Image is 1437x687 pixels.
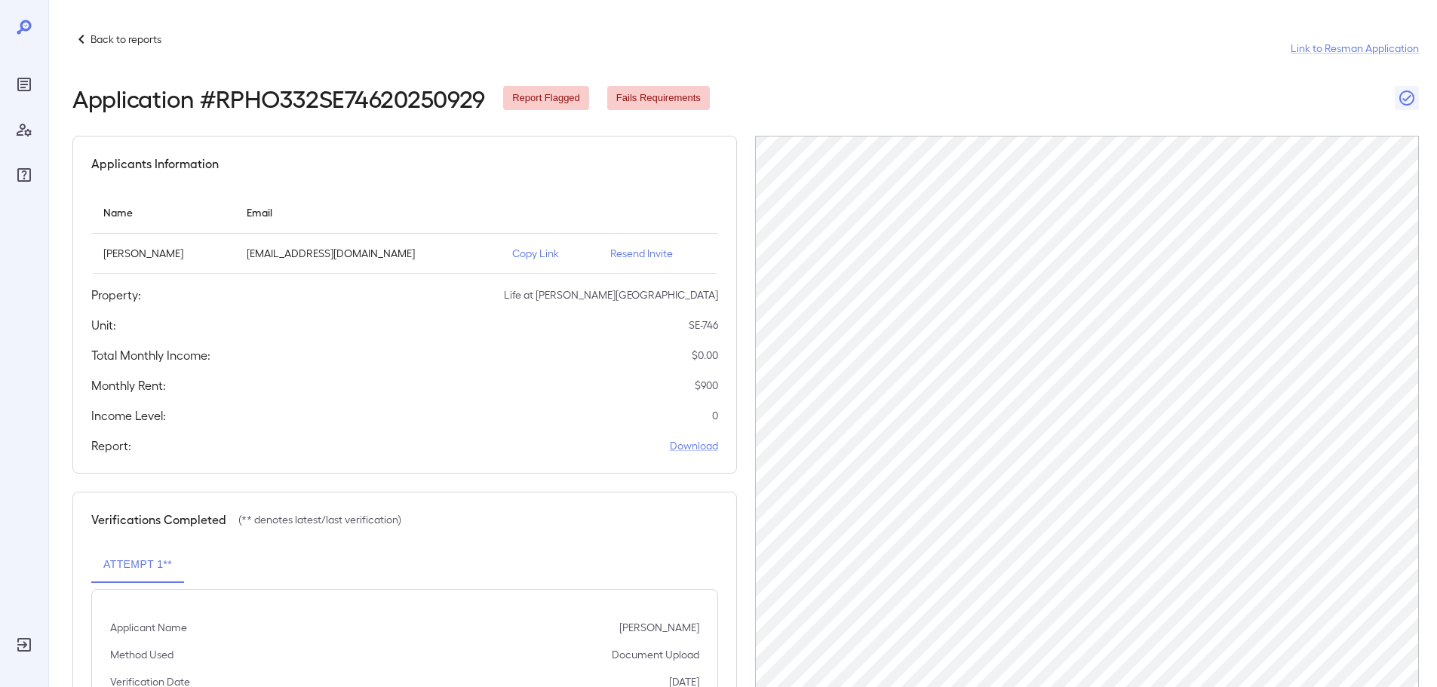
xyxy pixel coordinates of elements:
[712,408,718,423] p: 0
[1395,86,1419,110] button: Close Report
[91,437,131,455] h5: Report:
[692,348,718,363] p: $ 0.00
[619,620,699,635] p: [PERSON_NAME]
[235,191,500,234] th: Email
[91,316,116,334] h5: Unit:
[503,91,589,106] span: Report Flagged
[110,620,187,635] p: Applicant Name
[91,191,718,274] table: simple table
[91,346,210,364] h5: Total Monthly Income:
[91,406,166,425] h5: Income Level:
[689,317,718,333] p: SE-746
[91,376,166,394] h5: Monthly Rent:
[607,91,710,106] span: Fails Requirements
[91,547,184,583] button: Attempt 1**
[91,511,226,529] h5: Verifications Completed
[12,72,36,97] div: Reports
[247,246,488,261] p: [EMAIL_ADDRESS][DOMAIN_NAME]
[670,438,718,453] a: Download
[103,246,223,261] p: [PERSON_NAME]
[110,647,173,662] p: Method Used
[91,32,161,47] p: Back to reports
[12,163,36,187] div: FAQ
[1291,41,1419,56] a: Link to Resman Application
[91,286,141,304] h5: Property:
[238,512,401,527] p: (** denotes latest/last verification)
[91,155,219,173] h5: Applicants Information
[91,191,235,234] th: Name
[512,246,586,261] p: Copy Link
[610,246,706,261] p: Resend Invite
[72,84,485,112] h2: Application # RPHO332SE74620250929
[504,287,718,302] p: Life at [PERSON_NAME][GEOGRAPHIC_DATA]
[612,647,699,662] p: Document Upload
[12,118,36,142] div: Manage Users
[12,633,36,657] div: Log Out
[695,378,718,393] p: $ 900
